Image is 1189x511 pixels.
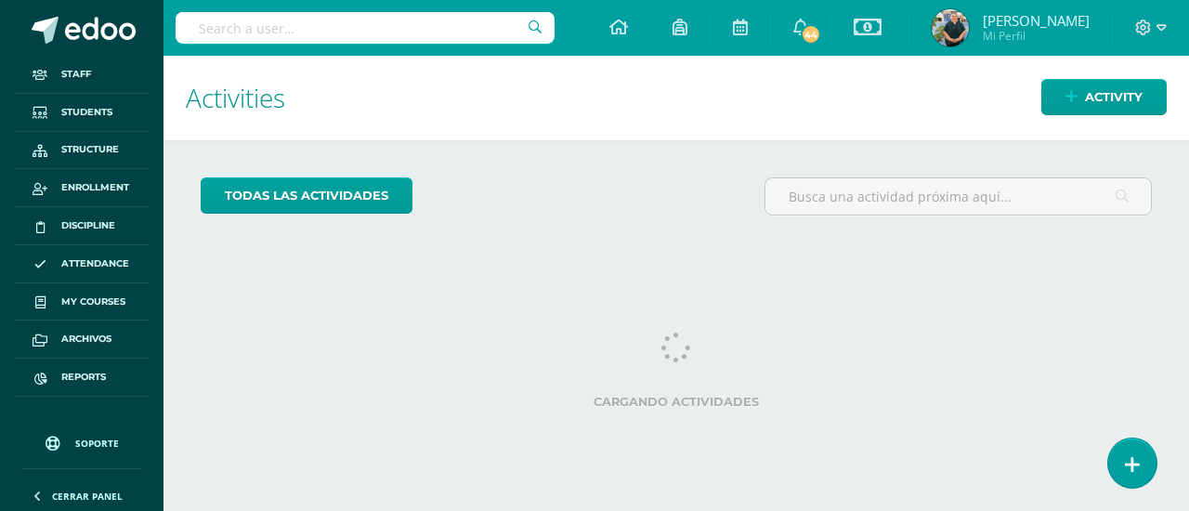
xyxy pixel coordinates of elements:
[61,67,91,82] span: Staff
[75,437,119,450] span: Soporte
[61,142,119,157] span: Structure
[15,94,149,132] a: Students
[61,218,115,233] span: Discipline
[52,490,123,503] span: Cerrar panel
[15,207,149,245] a: Discipline
[1085,80,1143,114] span: Activity
[186,56,1167,140] h1: Activities
[765,178,1151,215] input: Busca una actividad próxima aquí...
[15,132,149,170] a: Structure
[61,295,125,309] span: My courses
[61,105,112,120] span: Students
[15,283,149,321] a: My courses
[201,395,1152,409] label: Cargando actividades
[61,256,129,271] span: Attendance
[932,9,969,46] img: 4447a754f8b82caf5a355abd86508926.png
[1041,79,1167,115] a: Activity
[983,28,1090,44] span: Mi Perfil
[61,180,129,195] span: Enrollment
[983,11,1090,30] span: [PERSON_NAME]
[61,332,111,347] span: Archivos
[61,370,106,385] span: Reports
[801,24,821,45] span: 44
[15,245,149,283] a: Attendance
[201,177,412,214] a: todas las Actividades
[15,169,149,207] a: Enrollment
[15,321,149,359] a: Archivos
[15,359,149,397] a: Reports
[15,56,149,94] a: Staff
[176,12,555,44] input: Search a user…
[22,418,141,464] a: Soporte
